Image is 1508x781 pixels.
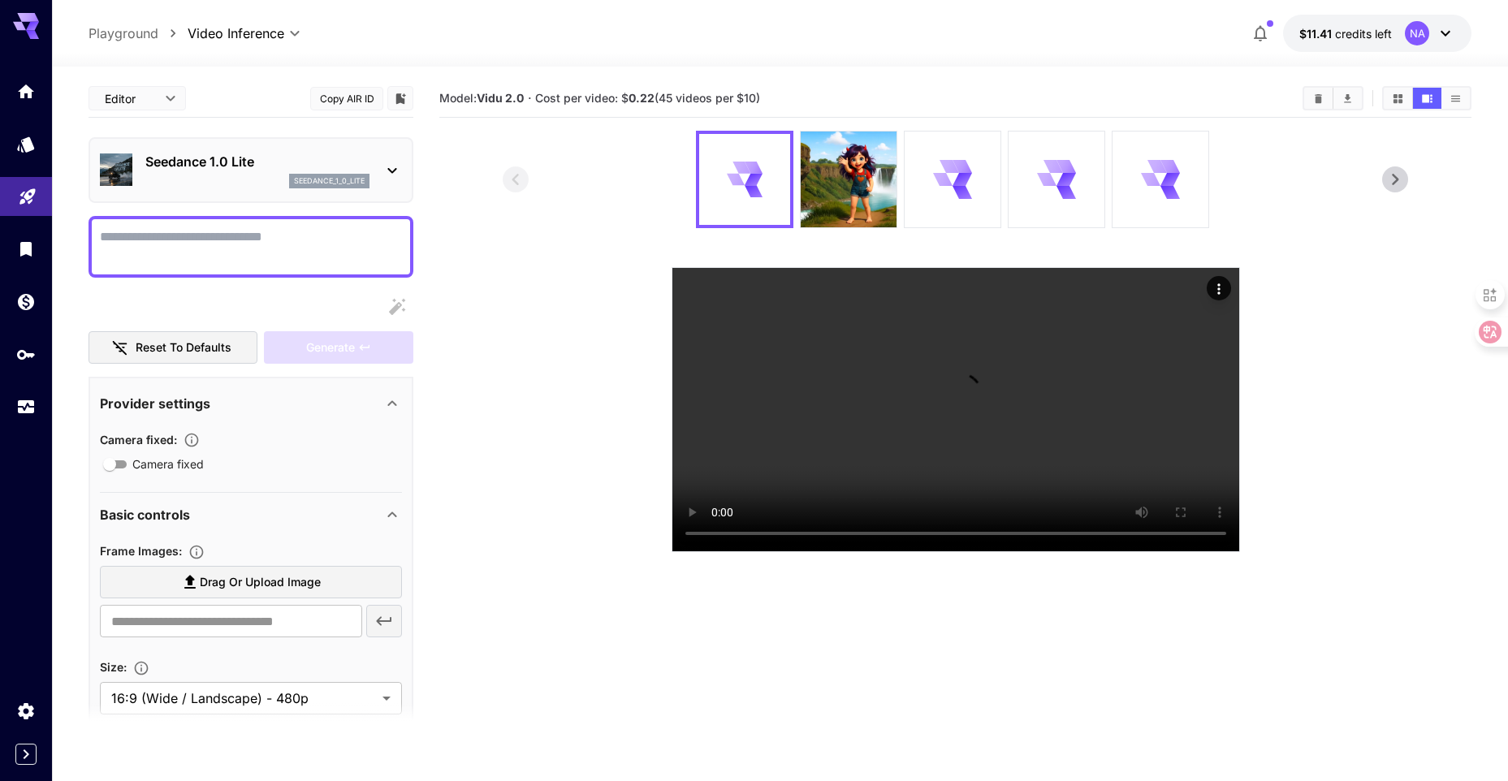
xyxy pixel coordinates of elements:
[535,91,760,105] span: Cost per video: $ (45 videos per $10)
[111,688,376,708] span: 16:9 (Wide / Landscape) - 480p
[182,544,211,560] button: Upload frame images.
[100,394,210,413] p: Provider settings
[16,397,36,417] div: Usage
[294,175,365,187] p: seedance_1_0_lite
[1304,88,1333,109] button: Clear videos
[100,505,190,524] p: Basic controls
[16,239,36,259] div: Library
[16,701,36,721] div: Settings
[1441,88,1470,109] button: Show videos in list view
[1384,88,1412,109] button: Show videos in grid view
[629,91,655,105] b: 0.22
[1299,25,1392,42] div: $11.40516
[801,132,897,227] img: SQIis1yL9o2SlpR4HWcCkBXGrb9FR625Sq0bUe9nsoGFyUzxv8HEpsOeXCT3JoAAAAASUVORK5CYII=
[310,87,383,110] button: Copy AIR ID
[1207,276,1231,300] div: Actions
[16,291,36,312] div: Wallet
[100,566,402,599] label: Drag or upload image
[100,145,402,195] div: Seedance 1.0 Liteseedance_1_0_lite
[200,572,321,593] span: Drag or upload image
[89,331,257,365] button: Reset to defaults
[393,88,408,108] button: Add to library
[528,88,532,108] p: ·
[132,455,204,472] span: Camera fixed
[16,344,36,365] div: API Keys
[15,744,37,765] button: Expand sidebar
[100,660,127,674] span: Size :
[16,134,36,154] div: Models
[16,81,36,101] div: Home
[1303,86,1363,110] div: Clear videosDownload All
[1299,27,1335,41] span: $11.41
[100,495,402,534] div: Basic controls
[477,91,524,105] b: Vidu 2.0
[105,90,155,107] span: Editor
[18,182,37,202] div: Playground
[100,433,177,447] span: Camera fixed :
[188,24,284,43] span: Video Inference
[1405,21,1429,45] div: NA
[1382,86,1471,110] div: Show videos in grid viewShow videos in video viewShow videos in list view
[100,384,402,423] div: Provider settings
[439,91,524,105] span: Model:
[145,152,369,171] p: Seedance 1.0 Lite
[127,660,156,676] button: Adjust the dimensions of the generated image by specifying its width and height in pixels, or sel...
[89,24,188,43] nav: breadcrumb
[1283,15,1471,52] button: $11.40516NA
[1335,27,1392,41] span: credits left
[1413,88,1441,109] button: Show videos in video view
[89,24,158,43] a: Playground
[1333,88,1362,109] button: Download All
[100,544,182,558] span: Frame Images :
